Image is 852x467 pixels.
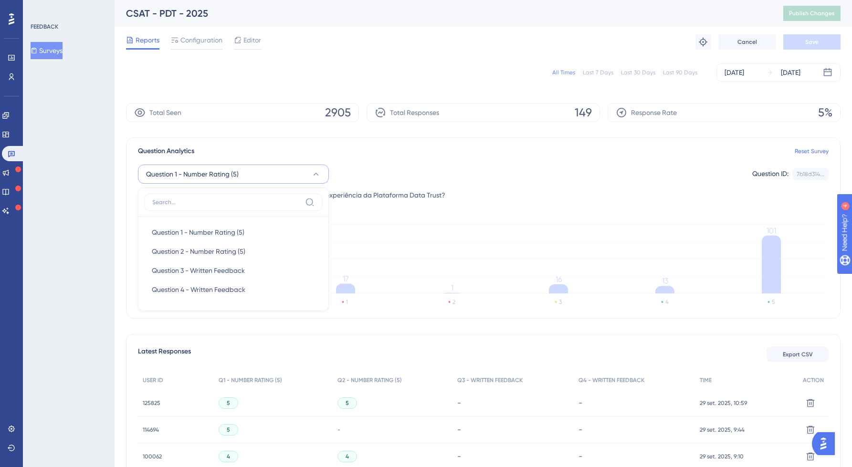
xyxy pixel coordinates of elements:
input: Search... [152,198,301,206]
tspan: 17 [343,274,349,283]
tspan: 13 [662,276,668,285]
div: All Times [552,69,575,76]
span: USER ID [143,376,163,384]
span: Q4 - WRITTEN FEEDBACK [579,376,644,384]
text: 3 [559,299,562,305]
button: Export CSV [767,347,829,362]
div: Last 90 Days [663,69,697,76]
iframe: UserGuiding AI Assistant Launcher [812,429,841,458]
div: [DATE] [781,67,800,78]
span: TIME [700,376,712,384]
text: 1 [346,299,348,305]
div: - [457,452,568,461]
button: Question 2 - Number Rating (5) [144,242,323,261]
div: - [579,398,690,407]
div: - [457,398,568,407]
div: Last 30 Days [621,69,655,76]
text: 5 [772,299,775,305]
span: Total Seen [149,107,181,118]
span: Q3 - WRITTEN FEEDBACK [457,376,523,384]
div: [DATE] [725,67,744,78]
div: 4 [66,5,69,12]
span: 5 [346,399,349,407]
span: Export CSV [783,351,813,358]
button: Cancel [718,34,776,50]
span: Reports [136,34,159,46]
button: Question 4 - Written Feedback [144,280,323,299]
span: Q1 - NUMBER RATING (5) [219,376,282,384]
span: 29 set. 2025, 9:10 [700,453,744,460]
button: Question 3 - Written Feedback [144,261,323,280]
span: 2905 [325,105,351,120]
text: 4 [665,299,669,305]
span: Question Analytics [138,145,194,157]
span: 114694 [143,426,159,434]
span: Configuration [180,34,222,46]
button: Question 1 - Number Rating (5) [144,223,323,242]
span: 5 [227,426,230,434]
button: Publish Changes [783,6,841,21]
button: Surveys [31,42,63,59]
span: Question 1 - Number Rating (5) [146,168,239,180]
div: CSAT - PDT - 2025 [126,7,759,20]
div: Question ID: [752,168,789,180]
button: Save [783,34,841,50]
span: Q2 - NUMBER RATING (5) [337,376,402,384]
tspan: 16 [556,275,562,284]
span: 149 [575,105,592,120]
span: Cancel [737,38,757,46]
span: Question 1 - Number Rating (5) [152,227,244,238]
span: Question 2 - Number Rating (5) [152,246,245,257]
span: - [337,426,340,434]
tspan: 101 [767,226,776,235]
div: - [457,425,568,434]
div: - [579,452,690,461]
tspan: 1 [451,283,453,292]
span: Total Responses [390,107,439,118]
span: 29 set. 2025, 9:44 [700,426,745,434]
span: Need Help? [22,2,60,14]
button: Question 1 - Number Rating (5) [138,165,329,184]
text: 2 [452,299,455,305]
span: Editor [243,34,261,46]
div: 7b18d314... [797,170,824,178]
div: - [579,425,690,434]
span: 4 [346,453,349,460]
span: Publish Changes [789,10,835,17]
span: Save [805,38,819,46]
div: Last 7 Days [583,69,613,76]
span: 29 set. 2025, 10:59 [700,399,747,407]
span: 5% [818,105,832,120]
span: 100062 [143,453,162,460]
a: Reset Survey [795,147,829,155]
span: Question 3 - Written Feedback [152,265,245,276]
span: ACTION [803,376,824,384]
span: 4 [227,453,230,460]
span: Question 4 - Written Feedback [152,284,245,295]
div: FEEDBACK [31,23,58,31]
span: Latest Responses [138,346,191,363]
span: 5 [227,399,230,407]
span: 125825 [143,399,160,407]
span: Response Rate [631,107,677,118]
